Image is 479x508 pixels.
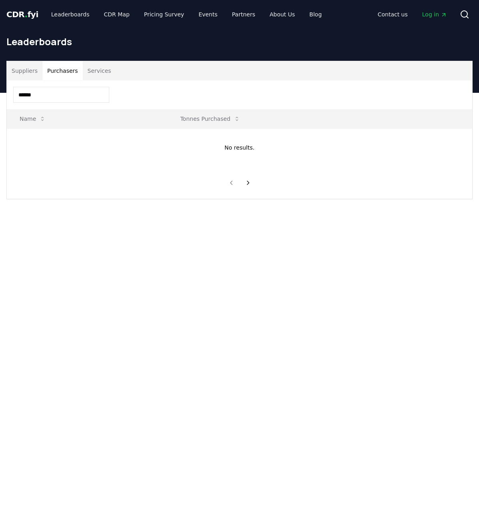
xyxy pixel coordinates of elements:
a: About Us [263,7,301,22]
button: Tonnes Purchased [174,111,246,127]
a: Events [192,7,224,22]
span: CDR fyi [6,10,38,19]
a: CDR.fyi [6,9,38,20]
a: Contact us [371,7,414,22]
a: Blog [303,7,328,22]
a: Leaderboards [45,7,96,22]
h1: Leaderboards [6,35,473,48]
button: next page [241,175,255,191]
span: Log in [422,10,447,18]
a: CDR Map [98,7,136,22]
a: Pricing Survey [138,7,190,22]
td: No results. [7,128,472,167]
button: Services [83,61,116,80]
button: Suppliers [7,61,42,80]
span: . [25,10,28,19]
a: Log in [416,7,453,22]
button: Purchasers [42,61,83,80]
nav: Main [45,7,328,22]
nav: Main [371,7,453,22]
a: Partners [226,7,262,22]
button: Name [13,111,52,127]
